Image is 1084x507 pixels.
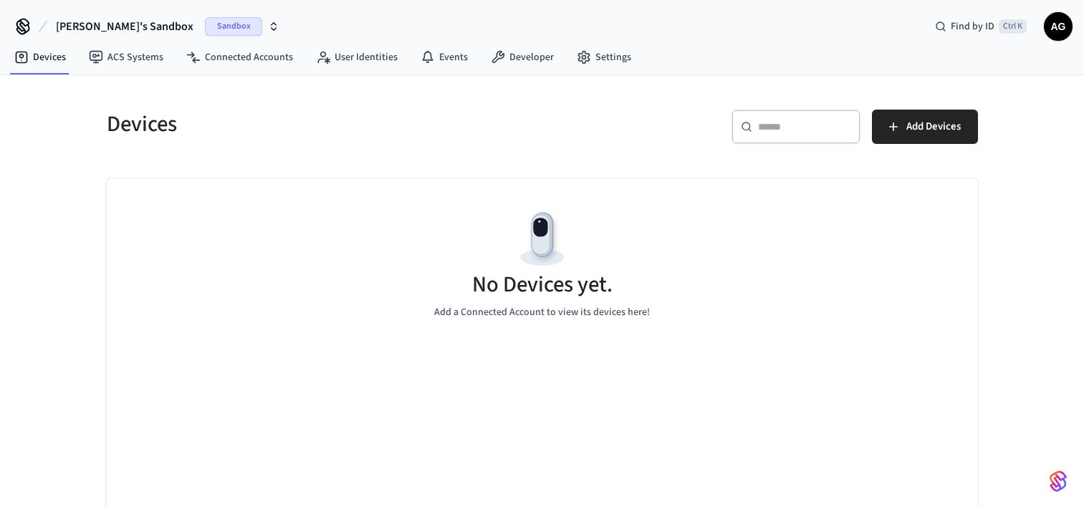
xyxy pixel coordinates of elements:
[1044,12,1073,41] button: AG
[205,17,262,36] span: Sandbox
[434,305,650,320] p: Add a Connected Account to view its devices here!
[175,44,304,70] a: Connected Accounts
[479,44,565,70] a: Developer
[304,44,409,70] a: User Identities
[906,117,961,136] span: Add Devices
[924,14,1038,39] div: Find by IDCtrl K
[56,18,193,35] span: [PERSON_NAME]'s Sandbox
[872,110,978,144] button: Add Devices
[510,207,575,271] img: Devices Empty State
[951,19,994,34] span: Find by ID
[77,44,175,70] a: ACS Systems
[107,110,534,139] h5: Devices
[472,270,613,299] h5: No Devices yet.
[409,44,479,70] a: Events
[1050,470,1067,493] img: SeamLogoGradient.69752ec5.svg
[565,44,643,70] a: Settings
[999,19,1027,34] span: Ctrl K
[1045,14,1071,39] span: AG
[3,44,77,70] a: Devices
